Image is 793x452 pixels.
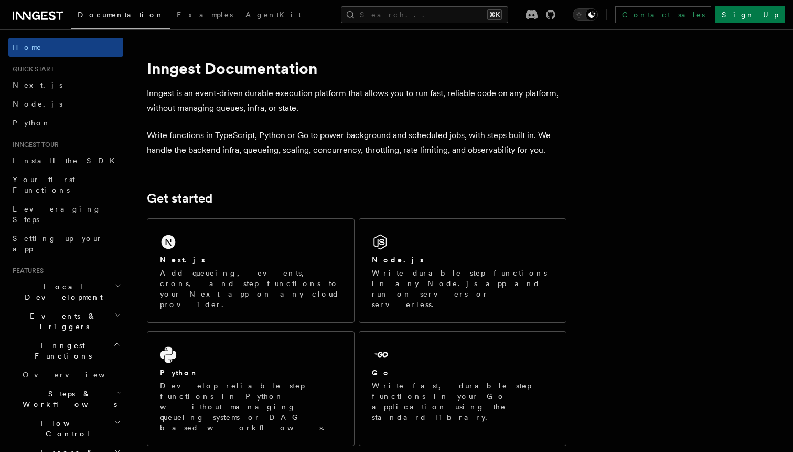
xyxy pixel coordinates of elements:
a: Leveraging Steps [8,199,123,229]
span: Local Development [8,281,114,302]
span: Node.js [13,100,62,108]
h2: Python [160,367,199,378]
a: AgentKit [239,3,307,28]
span: Next.js [13,81,62,89]
a: Documentation [71,3,170,29]
a: Setting up your app [8,229,123,258]
span: AgentKit [245,10,301,19]
button: Inngest Functions [8,336,123,365]
button: Local Development [8,277,123,307]
p: Write durable step functions in any Node.js app and run on servers or serverless. [372,268,553,310]
span: Python [13,119,51,127]
a: Sign Up [715,6,785,23]
span: Overview [23,371,131,379]
h2: Node.js [372,255,424,265]
a: Node.jsWrite durable step functions in any Node.js app and run on servers or serverless. [359,218,566,323]
span: Setting up your app [13,234,103,253]
p: Write functions in TypeScript, Python or Go to power background and scheduled jobs, with steps bu... [147,128,566,157]
p: Add queueing, events, crons, and step functions to your Next app on any cloud provider. [160,268,341,310]
button: Search...⌘K [341,6,508,23]
span: Events & Triggers [8,311,114,332]
a: Get started [147,191,212,206]
span: Quick start [8,65,54,73]
p: Inngest is an event-driven durable execution platform that allows you to run fast, reliable code ... [147,86,566,115]
kbd: ⌘K [487,9,502,20]
span: Inngest tour [8,141,59,149]
span: Inngest Functions [8,340,113,361]
a: Node.js [8,94,123,113]
p: Develop reliable step functions in Python without managing queueing systems or DAG based workflows. [160,381,341,433]
h2: Go [372,367,391,378]
p: Write fast, durable step functions in your Go application using the standard library. [372,381,553,423]
a: Python [8,113,123,132]
span: Home [13,42,42,52]
a: Home [8,38,123,57]
a: Next.js [8,76,123,94]
h1: Inngest Documentation [147,59,566,78]
span: Examples [177,10,233,19]
button: Flow Control [18,414,123,443]
span: Flow Control [18,418,114,439]
span: Install the SDK [13,156,121,165]
a: Examples [170,3,239,28]
a: Next.jsAdd queueing, events, crons, and step functions to your Next app on any cloud provider. [147,218,355,323]
span: Leveraging Steps [13,205,101,224]
a: Install the SDK [8,151,123,170]
span: Steps & Workflows [18,388,117,409]
h2: Next.js [160,255,205,265]
a: PythonDevelop reliable step functions in Python without managing queueing systems or DAG based wo... [147,331,355,446]
a: Your first Functions [8,170,123,199]
button: Toggle dark mode [573,8,598,21]
button: Events & Triggers [8,307,123,336]
span: Your first Functions [13,175,75,194]
a: Overview [18,365,123,384]
a: Contact sales [615,6,711,23]
span: Documentation [78,10,164,19]
a: GoWrite fast, durable step functions in your Go application using the standard library. [359,331,566,446]
span: Features [8,267,44,275]
button: Steps & Workflows [18,384,123,414]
